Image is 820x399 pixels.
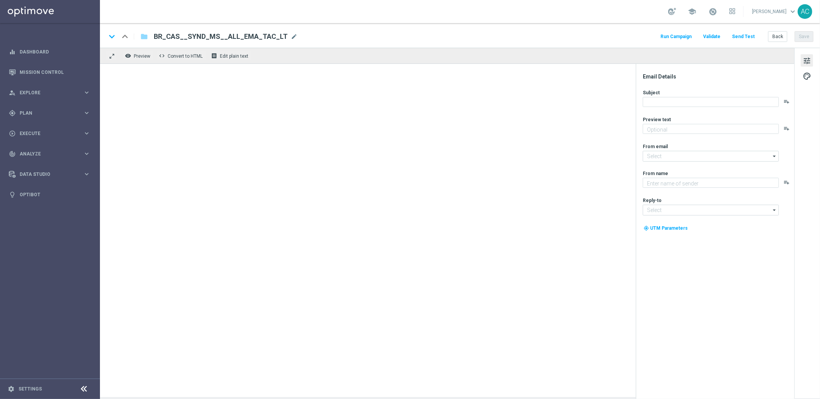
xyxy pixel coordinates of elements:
i: gps_fixed [9,110,16,117]
i: arrow_drop_down [771,151,778,161]
i: my_location [644,225,649,231]
div: Dashboard [9,42,90,62]
button: Send Test [731,32,756,42]
button: Back [768,31,787,42]
button: track_changes Analyze keyboard_arrow_right [8,151,91,157]
div: Explore [9,89,83,96]
span: Plan [20,111,83,115]
button: lightbulb Optibot [8,192,91,198]
i: receipt [211,53,217,59]
span: palette [803,71,811,81]
span: school [688,7,696,16]
span: Validate [703,34,720,39]
span: Execute [20,131,83,136]
i: equalizer [9,48,16,55]
span: UTM Parameters [650,225,688,231]
a: [PERSON_NAME]keyboard_arrow_down [751,6,798,17]
i: keyboard_arrow_right [83,170,90,178]
i: folder [140,32,148,41]
span: code [159,53,165,59]
span: Edit plain text [220,53,248,59]
span: mode_edit [291,33,298,40]
button: playlist_add [783,98,790,105]
div: AC [798,4,812,19]
button: folder [140,30,149,43]
i: remove_red_eye [125,53,131,59]
label: Subject [643,90,660,96]
a: Optibot [20,184,90,205]
div: Plan [9,110,83,117]
div: Analyze [9,150,83,157]
button: tune [801,54,813,67]
span: Explore [20,90,83,95]
i: keyboard_arrow_right [83,89,90,96]
i: lightbulb [9,191,16,198]
span: Analyze [20,152,83,156]
i: arrow_drop_down [771,205,778,215]
label: Preview text [643,117,671,123]
div: Email Details [643,73,793,80]
a: Settings [18,387,42,391]
button: my_location UTM Parameters [643,224,689,232]
button: playlist_add [783,125,790,132]
input: Select [643,205,779,215]
button: play_circle_outline Execute keyboard_arrow_right [8,130,91,137]
button: code Convert to HTML [157,51,206,61]
i: settings [8,386,15,392]
div: Mission Control [9,62,90,82]
label: From name [643,170,668,177]
a: Dashboard [20,42,90,62]
button: Data Studio keyboard_arrow_right [8,171,91,177]
button: receipt Edit plain text [209,51,252,61]
i: person_search [9,89,16,96]
div: Execute [9,130,83,137]
i: track_changes [9,150,16,157]
span: Data Studio [20,172,83,177]
span: Convert to HTML [168,53,203,59]
button: remove_red_eye Preview [123,51,154,61]
button: Run Campaign [659,32,693,42]
label: Reply-to [643,197,662,204]
button: Validate [702,32,722,42]
div: Data Studio [9,171,83,178]
span: BR_CAS__SYND_MS__ALL_EMA_TAC_LT [154,32,288,41]
button: Mission Control [8,69,91,75]
button: Save [795,31,813,42]
button: palette [801,70,813,82]
label: From email [643,144,668,150]
i: keyboard_arrow_down [106,31,118,42]
input: Select [643,151,779,162]
span: Preview [134,53,150,59]
button: person_search Explore keyboard_arrow_right [8,90,91,96]
a: Mission Control [20,62,90,82]
i: play_circle_outline [9,130,16,137]
span: keyboard_arrow_down [788,7,797,16]
span: tune [803,56,811,66]
button: playlist_add [783,179,790,185]
i: keyboard_arrow_right [83,109,90,117]
button: gps_fixed Plan keyboard_arrow_right [8,110,91,116]
i: keyboard_arrow_right [83,150,90,157]
button: equalizer Dashboard [8,49,91,55]
i: keyboard_arrow_right [83,130,90,137]
div: Optibot [9,184,90,205]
